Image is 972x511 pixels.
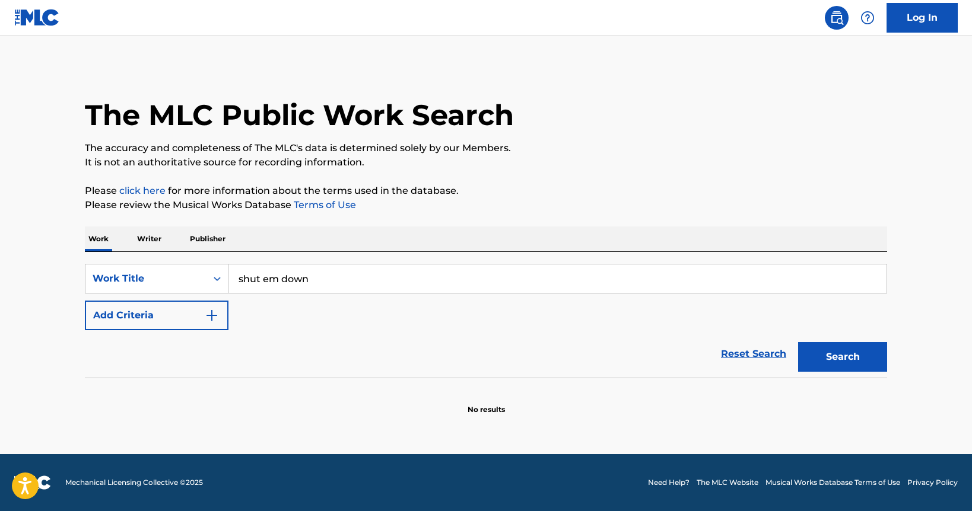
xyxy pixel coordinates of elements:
[715,341,792,367] a: Reset Search
[134,226,165,251] p: Writer
[697,477,758,488] a: The MLC Website
[860,11,875,25] img: help
[85,301,228,330] button: Add Criteria
[85,155,887,170] p: It is not an authoritative source for recording information.
[119,185,166,196] a: click here
[648,477,690,488] a: Need Help?
[85,198,887,212] p: Please review the Musical Works Database
[85,264,887,378] form: Search Form
[65,477,203,488] span: Mechanical Licensing Collective © 2025
[14,9,60,26] img: MLC Logo
[14,475,51,490] img: logo
[830,11,844,25] img: search
[765,477,900,488] a: Musical Works Database Terms of Use
[856,6,879,30] div: Help
[85,184,887,198] p: Please for more information about the terms used in the database.
[186,226,229,251] p: Publisher
[907,477,958,488] a: Privacy Policy
[291,199,356,210] a: Terms of Use
[825,6,849,30] a: Public Search
[887,3,958,33] a: Log In
[85,226,112,251] p: Work
[85,141,887,155] p: The accuracy and completeness of The MLC's data is determined solely by our Members.
[93,272,199,286] div: Work Title
[85,97,514,133] h1: The MLC Public Work Search
[798,342,887,372] button: Search
[468,390,505,415] p: No results
[205,308,219,322] img: 9d2ae6d4665cec9f34b9.svg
